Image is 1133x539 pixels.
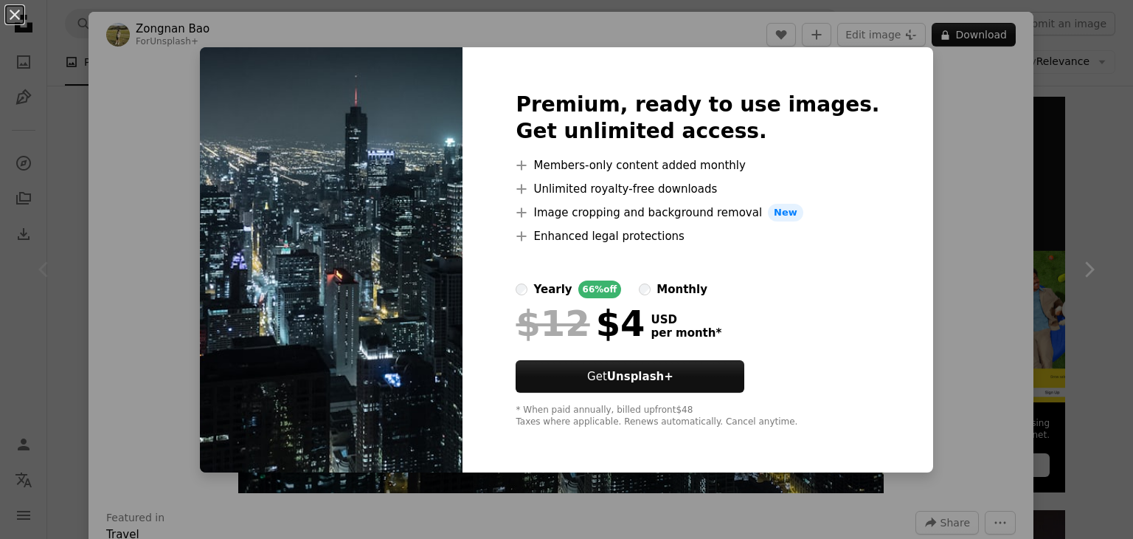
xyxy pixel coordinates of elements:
span: $12 [516,304,589,343]
div: monthly [656,281,707,298]
span: USD [651,313,721,326]
li: Enhanced legal protections [516,227,879,245]
strong: Unsplash+ [607,370,673,383]
div: * When paid annually, billed upfront $48 Taxes where applicable. Renews automatically. Cancel any... [516,405,879,428]
img: premium_photo-1669927131902-a64115445f0f [200,47,462,473]
li: Unlimited royalty-free downloads [516,180,879,198]
span: per month * [651,326,721,340]
li: Members-only content added monthly [516,157,879,174]
li: Image cropping and background removal [516,204,879,222]
input: yearly66%off [516,284,527,295]
span: New [768,204,803,222]
div: $4 [516,304,645,343]
div: yearly [533,281,572,298]
div: 66% off [578,281,622,298]
h2: Premium, ready to use images. Get unlimited access. [516,92,879,145]
input: monthly [639,284,651,295]
button: GetUnsplash+ [516,360,744,393]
